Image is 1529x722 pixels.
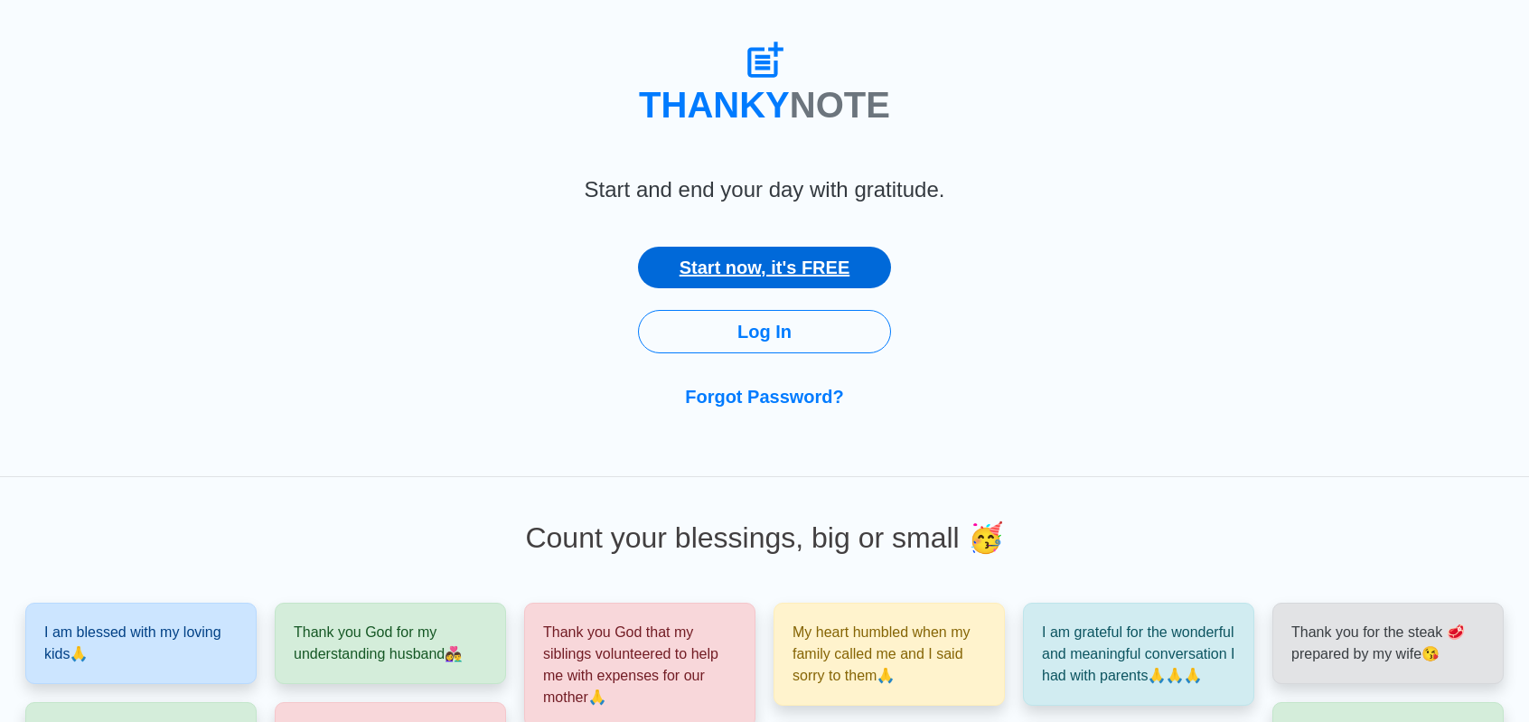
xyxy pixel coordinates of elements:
span: My heart humbled when my family called me and I said sorry to them🙏 [793,624,971,683]
span: Thank you God for my understanding husband👩‍❤️‍👨 [294,624,463,661]
span: NOTE [790,85,890,125]
span: I am blessed with my loving kids🙏 [44,624,221,661]
a: Start now, it's FREE [638,247,891,288]
h1: THANKY [396,36,1133,127]
span: Thank you God that my siblings volunteered to help me with expenses for our mother🙏 [543,624,718,705]
span: I am grateful for the wonderful and meaningful conversation I had with parents🙏🙏🙏 [1042,624,1234,683]
span: Thank you for the steak 🥩 prepared by my wife😘 [1291,624,1465,661]
a: Log In [638,310,891,353]
a: Forgot Password? [638,375,891,418]
h2: Count your blessings, big or small 🥳 [22,520,1507,555]
h4: Start and end your day with gratitude. [396,134,1133,225]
